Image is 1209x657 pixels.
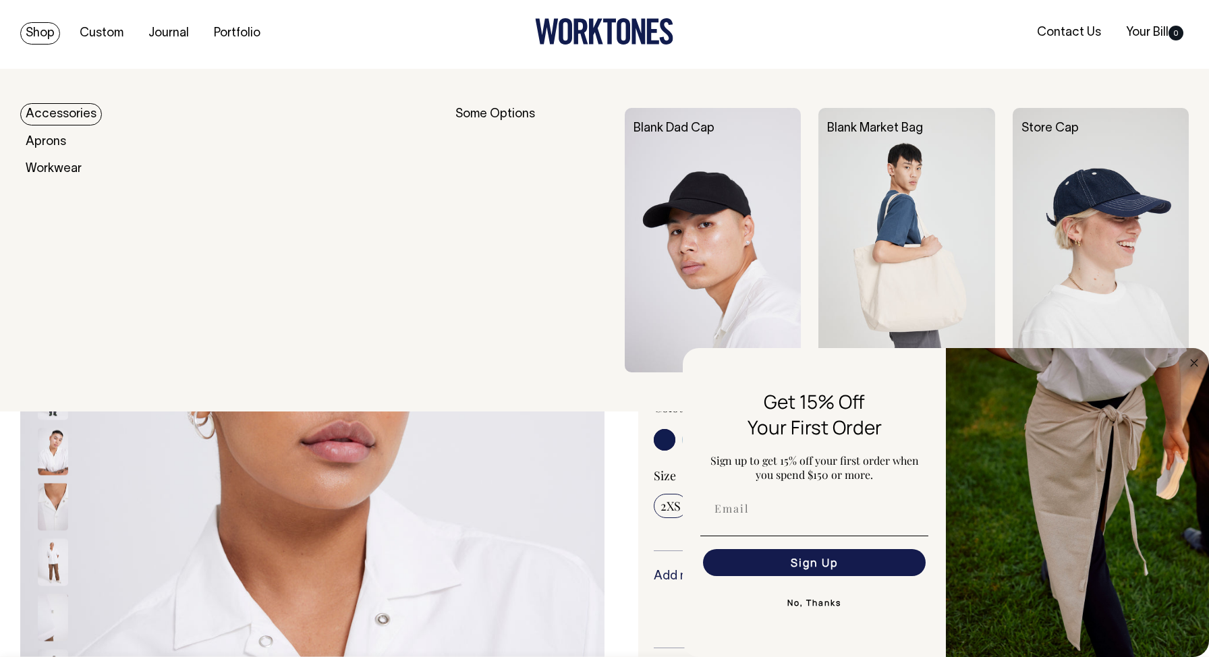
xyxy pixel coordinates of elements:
[38,594,68,641] img: off-white
[20,103,102,125] a: Accessories
[20,131,72,153] a: Aprons
[946,348,1209,657] img: 5e34ad8f-4f05-4173-92a8-ea475ee49ac9.jpeg
[654,594,811,629] input: 5% OFF 10 more to apply
[703,549,926,576] button: Sign Up
[143,22,194,45] a: Journal
[20,22,60,45] a: Shop
[748,414,882,440] span: Your First Order
[700,590,928,617] button: No, Thanks
[1021,123,1079,134] a: Store Cap
[625,108,801,372] img: Blank Dad Cap
[654,467,1146,484] div: Size
[660,498,681,514] span: 2XS
[455,108,607,372] div: Some Options
[660,614,804,625] span: 10 more to apply
[654,570,1146,583] h6: Add more of this item or any other pieces from the collection to save
[764,389,865,414] span: Get 15% Off
[38,483,68,530] img: off-white
[20,158,87,180] a: Workwear
[1186,355,1202,371] button: Close dialog
[1032,22,1106,44] a: Contact Us
[1121,22,1189,44] a: Your Bill0
[38,428,68,475] img: off-white
[683,348,1209,657] div: FLYOUT Form
[827,123,923,134] a: Blank Market Bag
[710,453,919,482] span: Sign up to get 15% off your first order when you spend $150 or more.
[634,123,714,134] a: Blank Dad Cap
[654,494,687,518] input: 2XS
[660,598,804,614] span: 5% OFF
[208,22,266,45] a: Portfolio
[1013,108,1189,372] img: Store Cap
[1169,26,1183,40] span: 0
[818,108,994,372] img: Blank Market Bag
[74,22,129,45] a: Custom
[38,538,68,585] img: off-white
[703,495,926,522] input: Email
